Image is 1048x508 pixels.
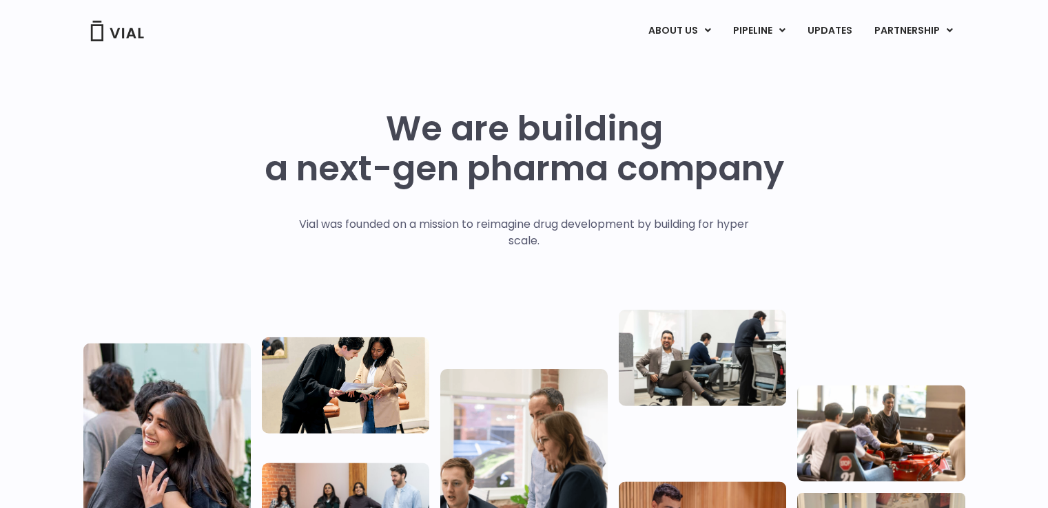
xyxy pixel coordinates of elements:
a: UPDATES [797,19,863,43]
img: Two people looking at a paper talking. [262,337,429,433]
img: Vial Logo [90,21,145,41]
a: ABOUT USMenu Toggle [637,19,721,43]
img: Group of people playing whirlyball [797,385,965,481]
p: Vial was founded on a mission to reimagine drug development by building for hyper scale. [285,216,763,249]
img: Three people working in an office [619,309,786,405]
a: PIPELINEMenu Toggle [722,19,796,43]
h1: We are building a next-gen pharma company [265,109,784,189]
a: PARTNERSHIPMenu Toggle [863,19,964,43]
